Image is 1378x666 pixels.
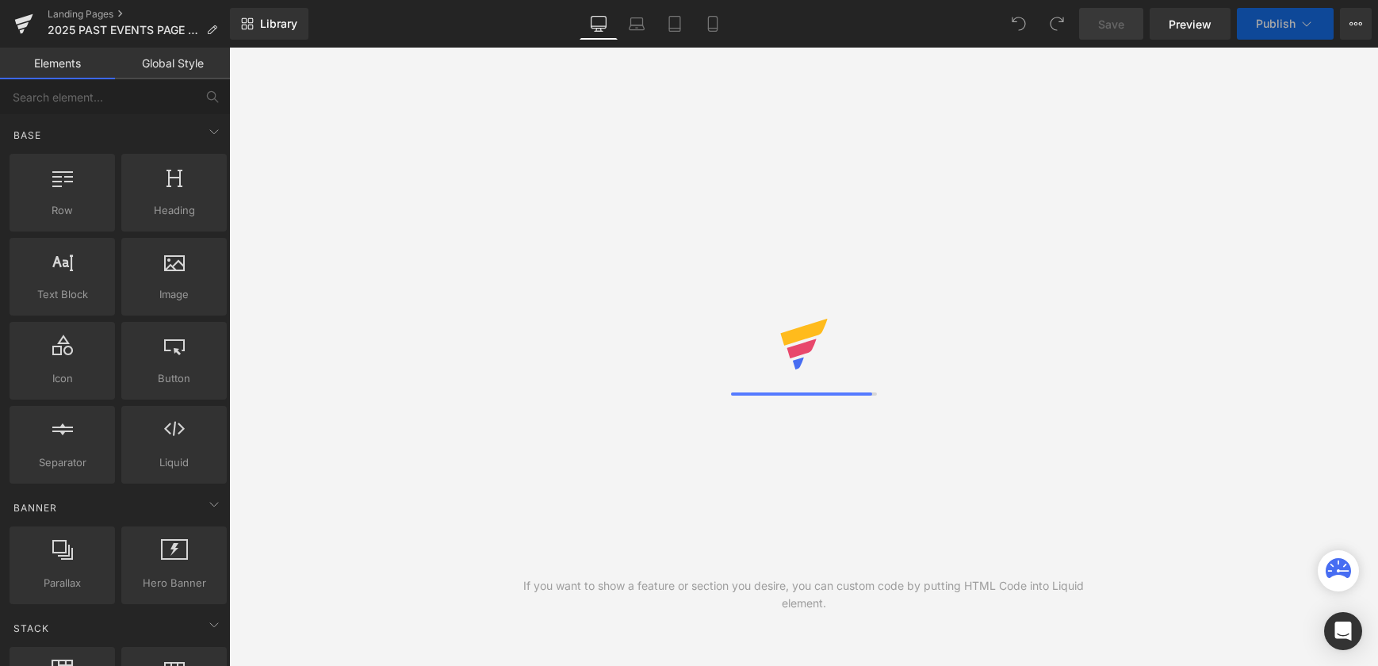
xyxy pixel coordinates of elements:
span: Save [1098,16,1124,33]
a: Landing Pages [48,8,230,21]
span: Heading [126,202,222,219]
button: Undo [1003,8,1035,40]
a: New Library [230,8,308,40]
button: Publish [1237,8,1334,40]
span: Base [12,128,43,143]
span: Publish [1256,17,1296,30]
a: Tablet [656,8,694,40]
span: Icon [14,370,110,387]
span: Hero Banner [126,575,222,591]
span: Parallax [14,575,110,591]
button: More [1340,8,1372,40]
span: Library [260,17,297,31]
span: Button [126,370,222,387]
span: 2025 PAST EVENTS PAGE - on going [48,24,200,36]
span: Text Block [14,286,110,303]
a: Preview [1150,8,1231,40]
a: Laptop [618,8,656,40]
span: Banner [12,500,59,515]
button: Redo [1041,8,1073,40]
span: Row [14,202,110,219]
span: Separator [14,454,110,471]
a: Mobile [694,8,732,40]
a: Global Style [115,48,230,79]
span: Preview [1169,16,1211,33]
a: Desktop [580,8,618,40]
span: Stack [12,621,51,636]
div: Open Intercom Messenger [1324,612,1362,650]
span: Image [126,286,222,303]
span: Liquid [126,454,222,471]
div: If you want to show a feature or section you desire, you can custom code by putting HTML Code int... [516,577,1091,612]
